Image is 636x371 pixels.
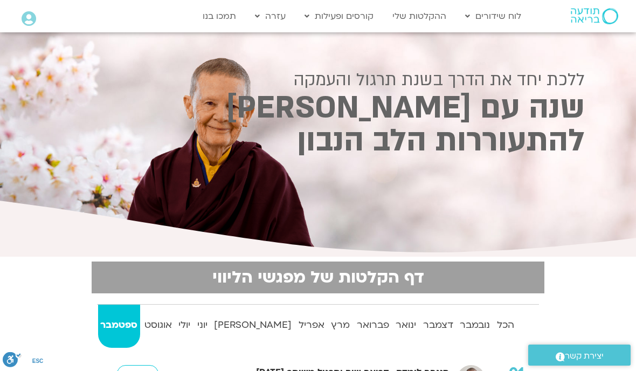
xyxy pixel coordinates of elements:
strong: ספטמבר [98,317,140,333]
a: דצמבר [421,305,456,348]
h2: להתעוררות הלב הנבון [51,127,585,155]
a: לוח שידורים [460,6,527,26]
strong: אוגוסט [142,317,175,333]
a: קורסים ופעילות [299,6,379,26]
a: [PERSON_NAME] [212,305,294,348]
h2: שנה עם [PERSON_NAME] [51,94,585,122]
strong: ינואר [393,317,419,333]
strong: יולי [176,317,193,333]
strong: [PERSON_NAME] [212,317,294,333]
a: הכל [495,305,517,348]
span: יצירת קשר [565,349,604,363]
strong: דצמבר [421,317,456,333]
a: יוני [195,305,210,348]
a: ינואר [393,305,419,348]
strong: הכל [495,317,517,333]
a: נובמבר [458,305,493,348]
a: אפריל [296,305,327,348]
h2: ללכת יחד את הדרך בשנת תרגול והעמקה [51,70,585,90]
strong: פברואר [355,317,392,333]
a: יולי [176,305,193,348]
a: תמכו בנו [197,6,241,26]
a: ההקלטות שלי [387,6,452,26]
strong: יוני [195,317,210,333]
a: פברואר [355,305,392,348]
strong: מרץ [329,317,352,333]
a: עזרה [250,6,291,26]
strong: נובמבר [458,317,493,333]
h2: דף הקלטות של מפגשי הליווי [98,268,538,287]
a: אוגוסט [142,305,175,348]
strong: אפריל [296,317,327,333]
img: תודעה בריאה [571,8,618,24]
a: יצירת קשר [528,345,631,366]
a: ספטמבר [98,305,140,348]
a: מרץ [329,305,352,348]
